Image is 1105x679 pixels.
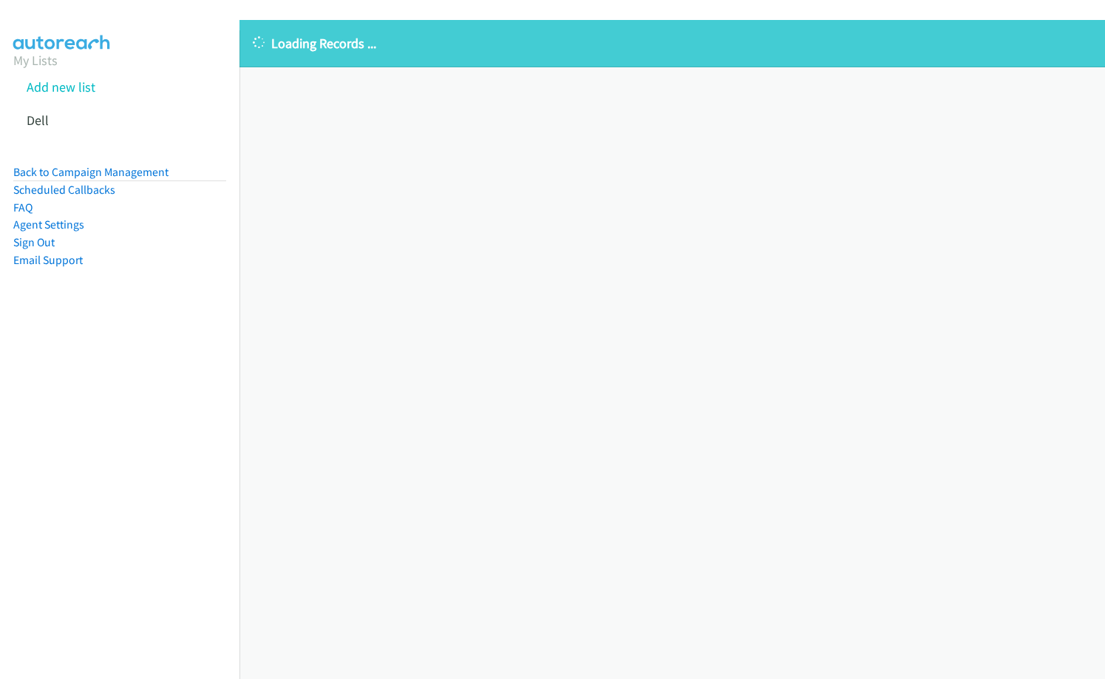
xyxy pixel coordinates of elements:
[13,200,33,214] a: FAQ
[253,33,1092,53] p: Loading Records ...
[13,183,115,197] a: Scheduled Callbacks
[13,165,169,179] a: Back to Campaign Management
[13,217,84,232] a: Agent Settings
[27,78,95,95] a: Add new list
[13,235,55,249] a: Sign Out
[13,253,83,267] a: Email Support
[13,52,58,69] a: My Lists
[27,112,49,129] a: Dell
